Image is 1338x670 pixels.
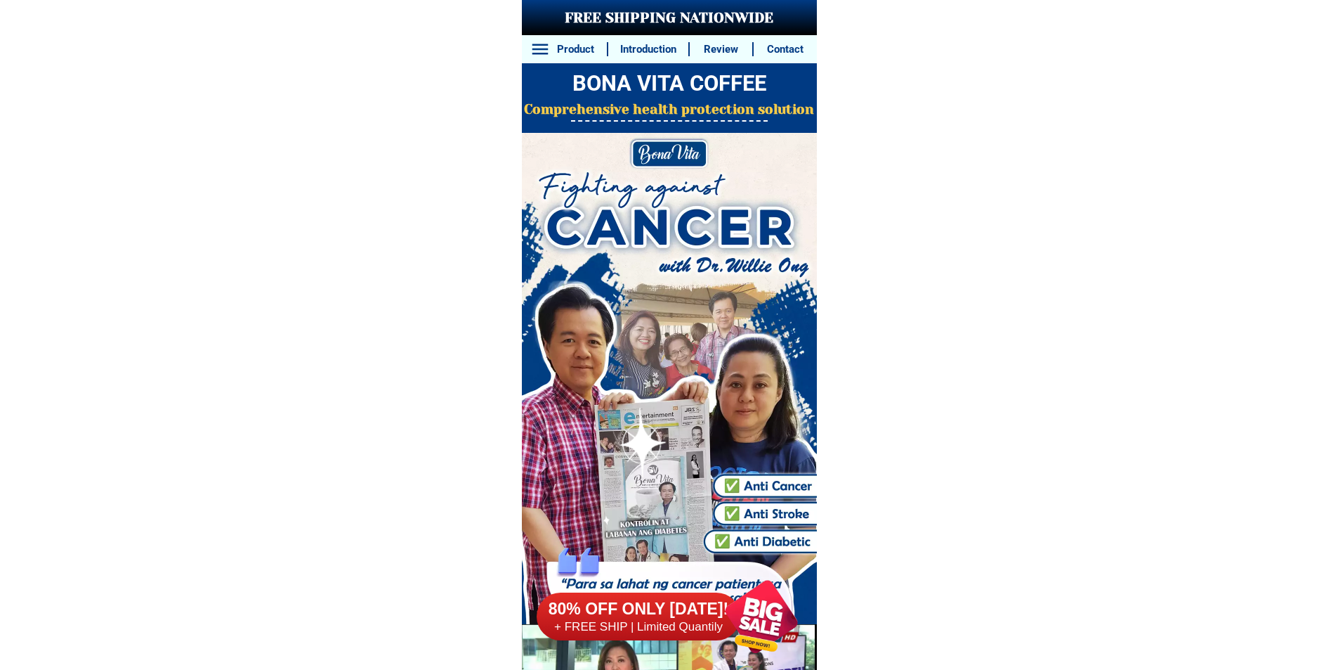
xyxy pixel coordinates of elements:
h6: 80% OFF ONLY [DATE]! [534,598,740,619]
h6: Product [551,41,599,58]
h6: Review [697,41,745,58]
h6: Introduction [615,41,681,58]
h6: Contact [761,41,809,58]
h2: BONA VITA COFFEE [522,67,817,101]
h3: FREE SHIPPING NATIONWIDE [522,8,817,29]
h6: + FREE SHIP | Limited Quantily [534,619,740,635]
h2: Comprehensive health protection solution [522,100,817,120]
